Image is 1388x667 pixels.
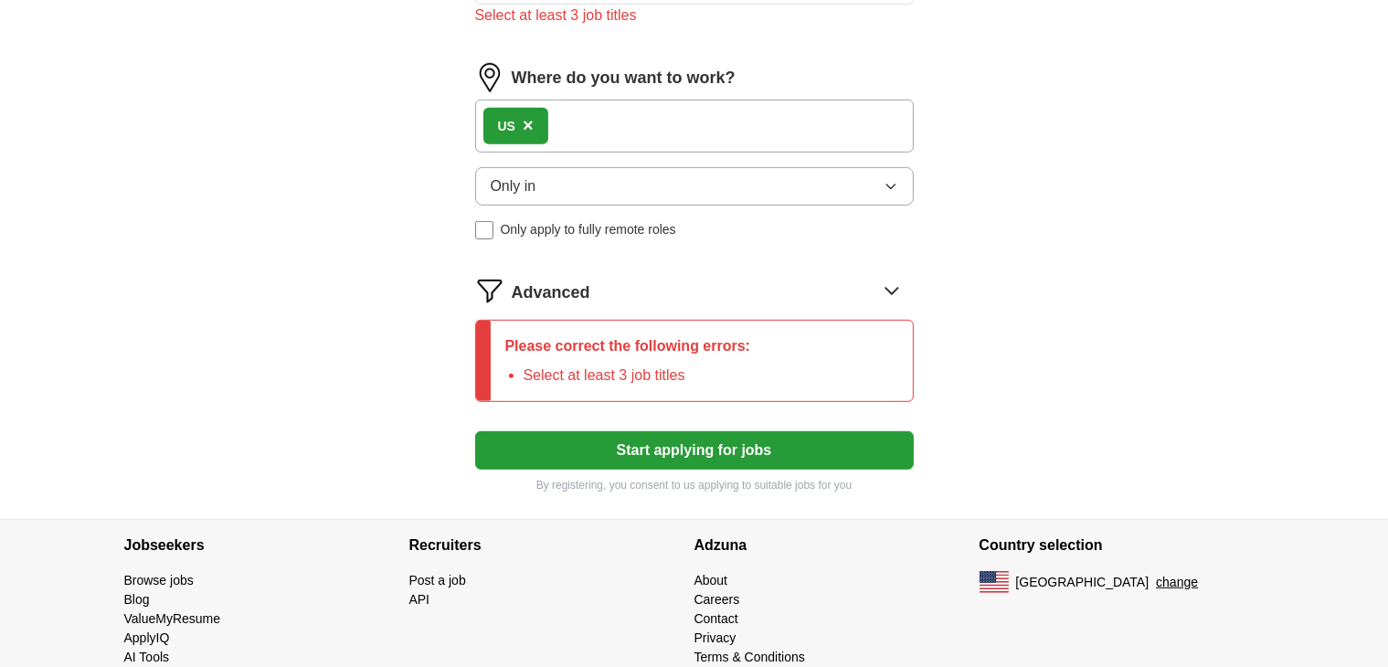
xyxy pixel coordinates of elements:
a: ValueMyResume [124,611,221,626]
a: Privacy [694,630,736,645]
img: US flag [980,571,1009,593]
span: [GEOGRAPHIC_DATA] [1016,573,1150,592]
a: ApplyIQ [124,630,170,645]
h4: Country selection [980,520,1265,571]
li: Select at least 3 job titles [524,365,751,386]
div: US [498,117,515,136]
span: Only apply to fully remote roles [501,220,676,239]
input: Only apply to fully remote roles [475,221,493,239]
button: Start applying for jobs [475,431,914,470]
a: AI Tools [124,650,170,664]
a: Contact [694,611,738,626]
img: filter [475,276,504,305]
a: Post a job [409,573,466,588]
span: Only in [491,175,536,197]
a: Terms & Conditions [694,650,805,664]
a: API [409,592,430,607]
button: × [523,112,534,140]
img: location.png [475,63,504,92]
label: Where do you want to work? [512,66,736,90]
a: About [694,573,728,588]
p: By registering, you consent to us applying to suitable jobs for you [475,477,914,493]
button: change [1156,573,1198,592]
div: Select at least 3 job titles [475,5,914,26]
button: Only in [475,167,914,206]
a: Careers [694,592,740,607]
a: Blog [124,592,150,607]
span: Advanced [512,281,590,305]
p: Please correct the following errors: [505,335,751,357]
a: Browse jobs [124,573,194,588]
span: × [523,115,534,135]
